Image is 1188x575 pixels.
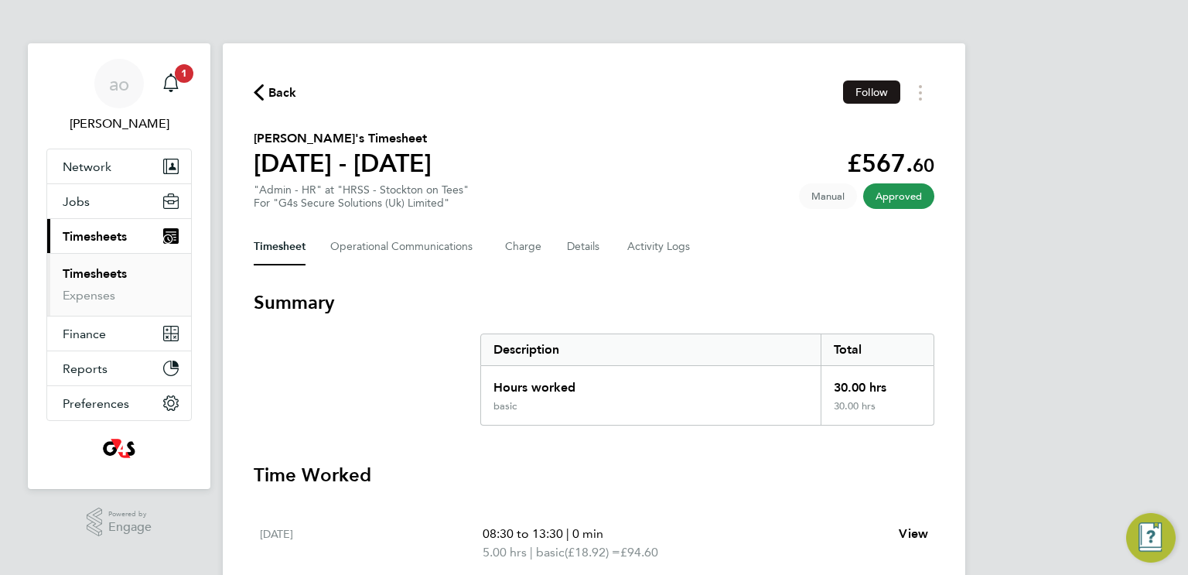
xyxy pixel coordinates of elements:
[821,334,934,365] div: Total
[63,266,127,281] a: Timesheets
[913,154,934,176] span: 60
[505,228,542,265] button: Charge
[906,80,934,104] button: Timesheets Menu
[480,334,934,426] div: Summary
[63,288,115,303] a: Expenses
[565,545,620,560] span: (£18.92) =
[47,149,191,183] button: Network
[108,508,152,521] span: Powered by
[46,115,192,133] span: alan overton
[1126,513,1176,563] button: Engage Resource Center
[47,253,191,316] div: Timesheets
[63,159,111,174] span: Network
[47,317,191,351] button: Finance
[627,228,692,265] button: Activity Logs
[175,64,193,83] span: 1
[620,545,658,560] span: £94.60
[899,526,928,541] span: View
[47,184,191,218] button: Jobs
[254,183,469,210] div: "Admin - HR" at "HRSS - Stockton on Tees"
[254,290,934,315] h3: Summary
[493,400,517,412] div: basic
[483,526,563,541] span: 08:30 to 13:30
[536,543,565,562] span: basic
[254,197,469,210] div: For "G4s Secure Solutions (Uk) Limited"
[843,80,900,104] button: Follow
[87,508,152,537] a: Powered byEngage
[47,351,191,385] button: Reports
[46,59,192,133] a: ao[PERSON_NAME]
[855,85,888,99] span: Follow
[847,149,934,178] app-decimal: £567.
[63,194,90,209] span: Jobs
[821,366,934,400] div: 30.00 hrs
[254,148,432,179] h1: [DATE] - [DATE]
[572,526,603,541] span: 0 min
[254,463,934,488] h3: Time Worked
[254,129,432,148] h2: [PERSON_NAME]'s Timesheet
[566,526,569,541] span: |
[46,436,192,461] a: Go to home page
[481,334,821,365] div: Description
[28,43,210,489] nav: Main navigation
[268,84,297,102] span: Back
[330,228,480,265] button: Operational Communications
[567,228,603,265] button: Details
[481,366,821,400] div: Hours worked
[483,545,527,560] span: 5.00 hrs
[530,545,533,560] span: |
[155,59,186,108] a: 1
[63,229,127,244] span: Timesheets
[47,219,191,253] button: Timesheets
[254,228,306,265] button: Timesheet
[260,525,483,562] div: [DATE]
[63,327,106,341] span: Finance
[108,521,152,534] span: Engage
[254,83,297,102] button: Back
[109,74,129,94] span: ao
[799,183,857,209] span: This timesheet was manually created.
[63,396,129,411] span: Preferences
[863,183,934,209] span: This timesheet has been approved.
[63,361,108,376] span: Reports
[821,400,934,425] div: 30.00 hrs
[47,386,191,420] button: Preferences
[899,525,928,543] a: View
[100,436,139,461] img: g4sssuk-logo-retina.png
